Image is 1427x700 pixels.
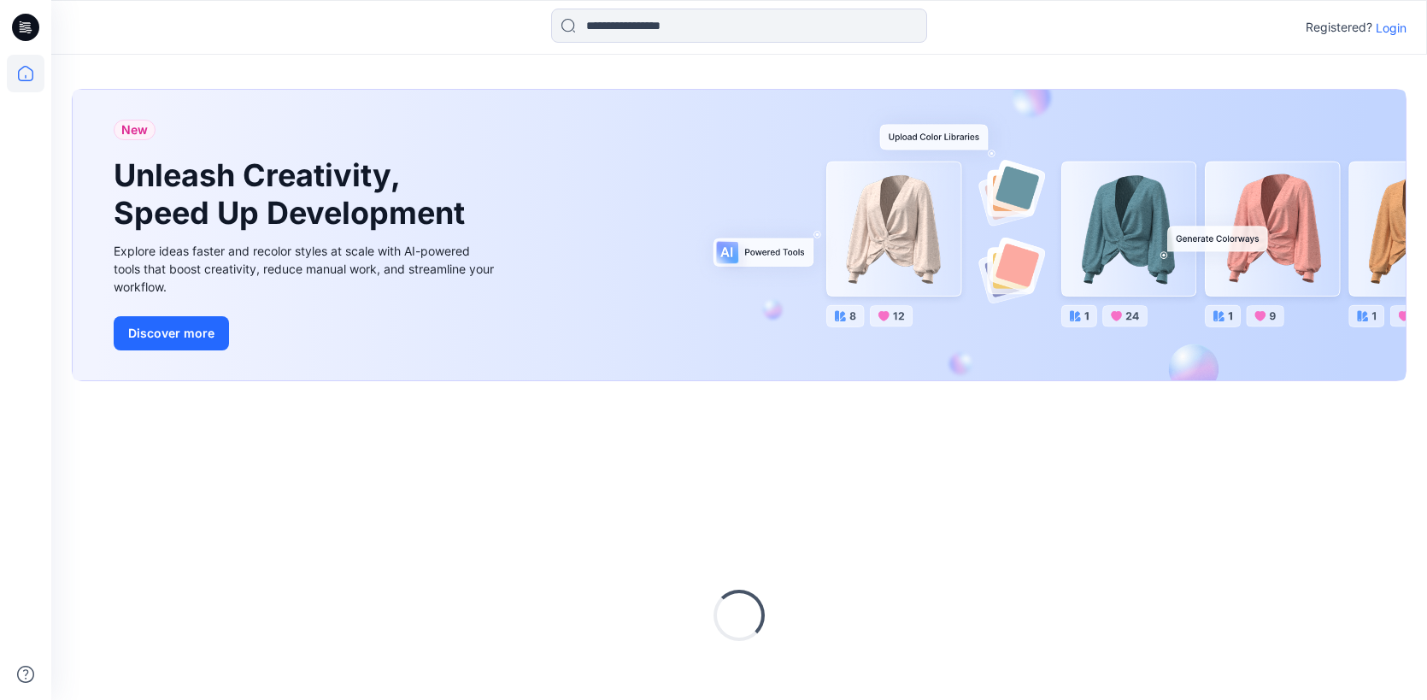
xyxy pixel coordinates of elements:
[114,242,498,296] div: Explore ideas faster and recolor styles at scale with AI-powered tools that boost creativity, red...
[121,120,148,140] span: New
[114,316,498,350] a: Discover more
[114,316,229,350] button: Discover more
[1306,17,1372,38] p: Registered?
[1376,19,1406,37] p: Login
[114,157,473,231] h1: Unleash Creativity, Speed Up Development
